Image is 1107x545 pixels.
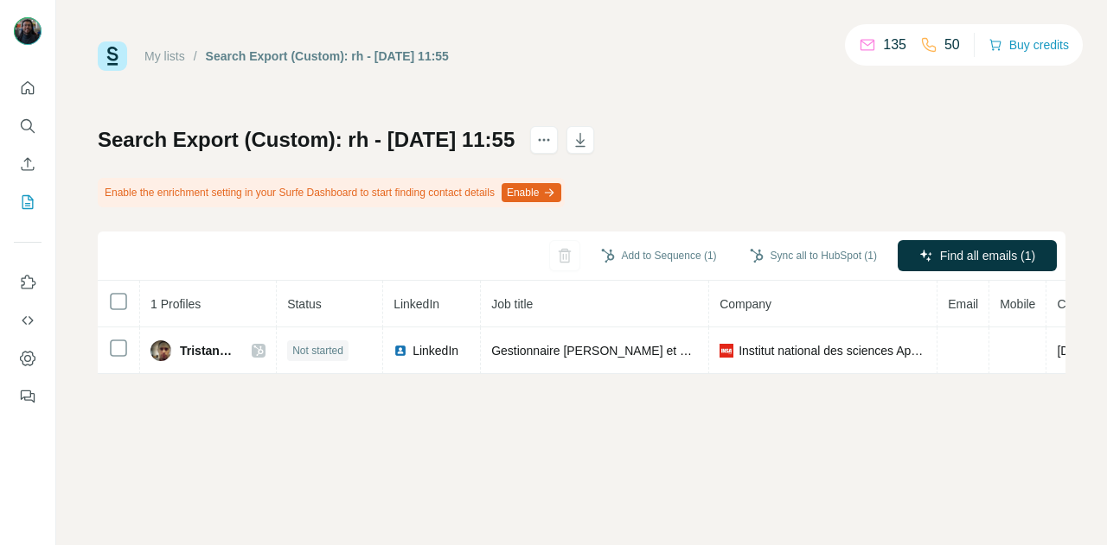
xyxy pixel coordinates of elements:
[738,243,889,269] button: Sync all to HubSpot (1)
[944,35,960,55] p: 50
[14,111,42,142] button: Search
[948,297,978,311] span: Email
[150,297,201,311] span: 1 Profiles
[898,240,1057,271] button: Find all emails (1)
[14,305,42,336] button: Use Surfe API
[144,49,185,63] a: My lists
[530,126,558,154] button: actions
[589,243,729,269] button: Add to Sequence (1)
[720,344,733,358] img: company-logo
[287,297,322,311] span: Status
[180,342,234,359] span: Tristan Court
[394,297,439,311] span: LinkedIn
[150,340,171,361] img: Avatar
[739,342,926,359] span: Institut national des sciences Appliquées [PERSON_NAME][GEOGRAPHIC_DATA]
[292,343,343,358] span: Not started
[14,17,42,45] img: Avatar
[14,381,42,412] button: Feedback
[14,343,42,374] button: Dashboard
[1000,297,1035,311] span: Mobile
[98,126,515,154] h1: Search Export (Custom): rh - [DATE] 11:55
[14,149,42,180] button: Enrich CSV
[491,297,533,311] span: Job title
[394,344,407,358] img: LinkedIn logo
[491,344,702,358] span: Gestionnaire [PERSON_NAME] et paie
[413,342,458,359] span: LinkedIn
[194,48,197,65] li: /
[720,297,771,311] span: Company
[14,73,42,104] button: Quick start
[989,33,1069,57] button: Buy credits
[98,178,565,207] div: Enable the enrichment setting in your Surfe Dashboard to start finding contact details
[98,41,127,71] img: Surfe Logo
[883,35,906,55] p: 135
[502,183,561,202] button: Enable
[14,187,42,218] button: My lists
[940,247,1035,264] span: Find all emails (1)
[14,267,42,298] button: Use Surfe on LinkedIn
[206,48,449,65] div: Search Export (Custom): rh - [DATE] 11:55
